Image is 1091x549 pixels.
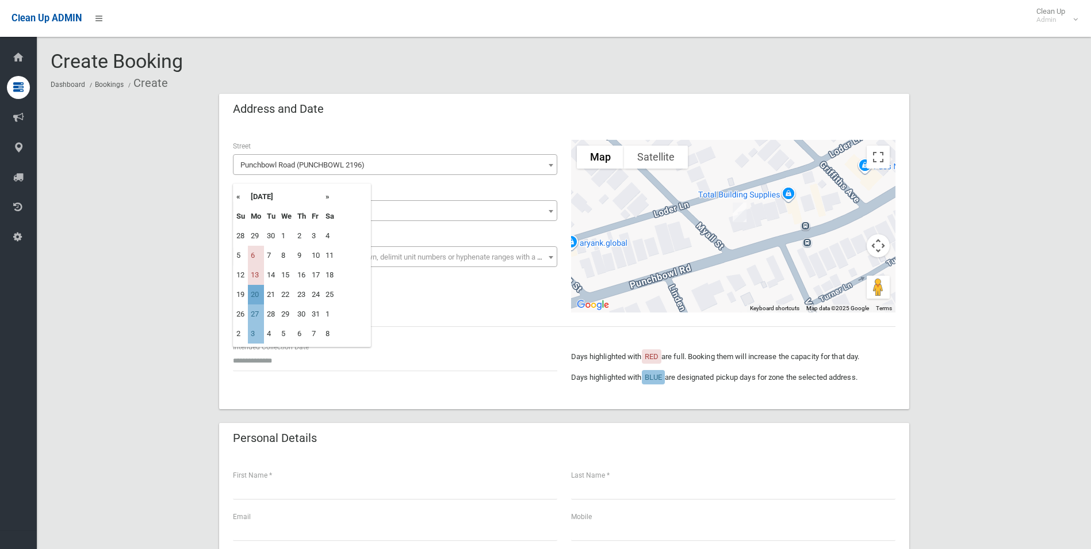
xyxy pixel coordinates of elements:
header: Personal Details [219,427,331,449]
span: 815 [233,200,557,221]
td: 5 [233,246,248,265]
button: Toggle fullscreen view [867,146,890,169]
td: 8 [278,246,294,265]
td: 11 [323,246,337,265]
a: Open this area in Google Maps (opens a new window) [574,298,612,312]
span: BLUE [645,373,662,382]
th: Sa [323,207,337,226]
p: Days highlighted with are full. Booking them will increase the capacity for that day. [571,350,895,364]
button: Keyboard shortcuts [750,304,799,312]
td: 18 [323,265,337,285]
td: 16 [294,265,309,285]
td: 20 [248,285,264,304]
li: Create [125,73,168,94]
td: 17 [309,265,323,285]
span: Punchbowl Road (PUNCHBOWL 2196) [236,157,554,173]
a: Dashboard [51,81,85,89]
small: Admin [1036,16,1065,24]
button: Show satellite imagery [624,146,688,169]
td: 29 [278,304,294,324]
td: 1 [278,226,294,246]
span: 815 [236,203,554,219]
th: We [278,207,294,226]
td: 28 [233,226,248,246]
td: 5 [278,324,294,344]
td: 8 [323,324,337,344]
p: Days highlighted with are designated pickup days for zone the selected address. [571,371,895,384]
span: Clean Up ADMIN [12,13,82,24]
button: Show street map [577,146,624,169]
td: 15 [278,265,294,285]
td: 19 [233,285,248,304]
td: 28 [264,304,278,324]
td: 4 [264,324,278,344]
th: Fr [309,207,323,226]
td: 9 [294,246,309,265]
td: 10 [309,246,323,265]
td: 2 [294,226,309,246]
td: 3 [309,226,323,246]
span: Create Booking [51,49,183,73]
td: 26 [233,304,248,324]
span: Clean Up [1031,7,1077,24]
span: Punchbowl Road (PUNCHBOWL 2196) [233,154,557,175]
button: Map camera controls [867,234,890,257]
button: Drag Pegman onto the map to open Street View [867,276,890,299]
th: « [233,187,248,207]
a: Terms (opens in new tab) [876,305,892,311]
td: 7 [309,324,323,344]
span: Select the unit number from the dropdown, delimit unit numbers or hyphenate ranges with a comma [240,253,562,261]
img: Google [574,298,612,312]
td: 25 [323,285,337,304]
td: 1 [323,304,337,324]
td: 13 [248,265,264,285]
td: 31 [309,304,323,324]
td: 23 [294,285,309,304]
th: [DATE] [248,187,323,207]
td: 21 [264,285,278,304]
a: Bookings [95,81,124,89]
td: 6 [248,246,264,265]
td: 24 [309,285,323,304]
header: Address and Date [219,98,338,120]
th: Tu [264,207,278,226]
td: 12 [233,265,248,285]
td: 3 [248,324,264,344]
div: 815 Punchbowl Road, PUNCHBOWL NSW 2196 [728,198,751,227]
td: 27 [248,304,264,324]
td: 30 [264,226,278,246]
td: 7 [264,246,278,265]
td: 22 [278,285,294,304]
td: 2 [233,324,248,344]
th: Th [294,207,309,226]
td: 14 [264,265,278,285]
td: 30 [294,304,309,324]
td: 29 [248,226,264,246]
th: Mo [248,207,264,226]
td: 6 [294,324,309,344]
span: RED [645,352,659,361]
th: Su [233,207,248,226]
span: Map data ©2025 Google [806,305,869,311]
th: » [323,187,337,207]
td: 4 [323,226,337,246]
